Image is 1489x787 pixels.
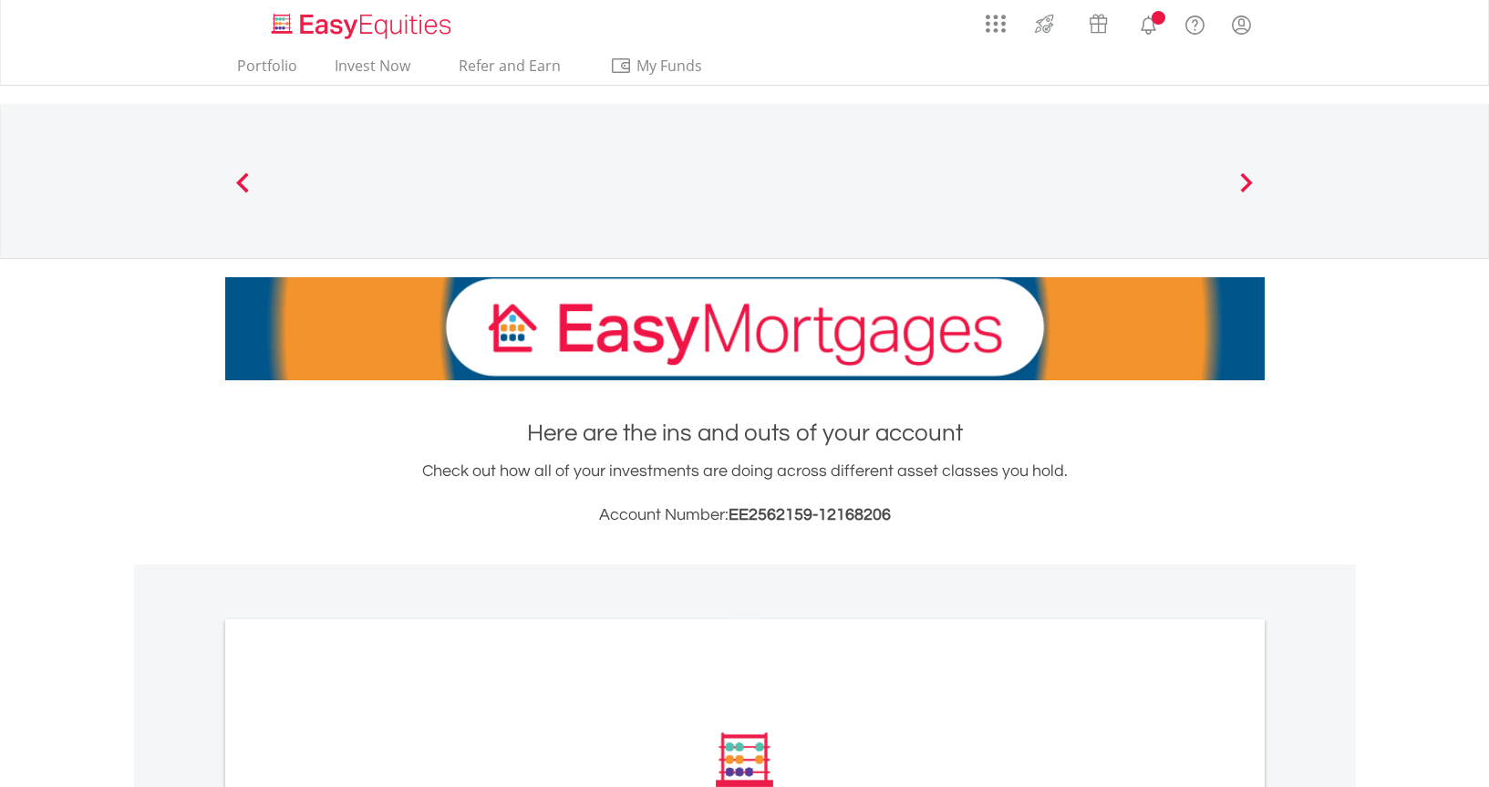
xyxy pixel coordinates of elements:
[1125,5,1172,41] a: Notifications
[986,14,1006,34] img: grid-menu-icon.svg
[230,57,305,85] a: Portfolio
[729,506,891,523] span: EE2562159-12168206
[1071,5,1125,38] a: Vouchers
[327,57,418,85] a: Invest Now
[225,417,1265,450] h1: Here are the ins and outs of your account
[974,5,1018,34] a: AppsGrid
[225,459,1265,528] div: Check out how all of your investments are doing across different asset classes you hold.
[440,57,580,85] a: Refer and Earn
[268,11,459,41] img: EasyEquities_Logo.png
[225,502,1265,528] h3: Account Number:
[264,5,459,41] a: Home page
[225,277,1265,380] img: EasyMortage Promotion Banner
[610,54,729,78] span: My Funds
[1218,5,1265,45] a: My Profile
[1083,9,1113,38] img: vouchers-v2.svg
[459,56,561,76] span: Refer and Earn
[1029,9,1060,38] img: thrive-v2.svg
[1172,5,1218,41] a: FAQ's and Support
